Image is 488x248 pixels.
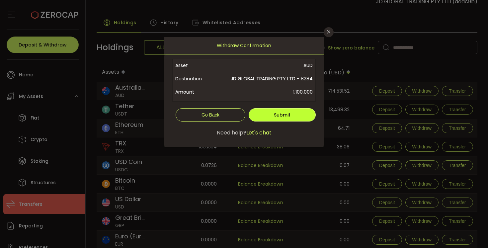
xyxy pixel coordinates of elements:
[175,85,217,99] span: Amount
[164,37,324,147] div: dialog
[217,37,271,54] span: Withdraw Confirmation
[249,108,316,122] button: Submit
[202,112,219,118] span: Go Back
[217,85,313,99] span: 1,100,000
[175,72,217,85] span: Destination
[324,27,334,37] button: Close
[409,176,488,248] div: 聊天小组件
[176,108,245,122] button: Go Back
[409,176,488,248] iframe: Chat Widget
[217,129,246,137] span: Need help?
[217,72,313,85] span: JD GLOBAL TRADING PTY LTD - 8284
[175,59,217,72] span: Asset
[274,112,290,118] span: Submit
[246,129,272,137] span: Let's chat
[217,59,313,72] span: AUD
